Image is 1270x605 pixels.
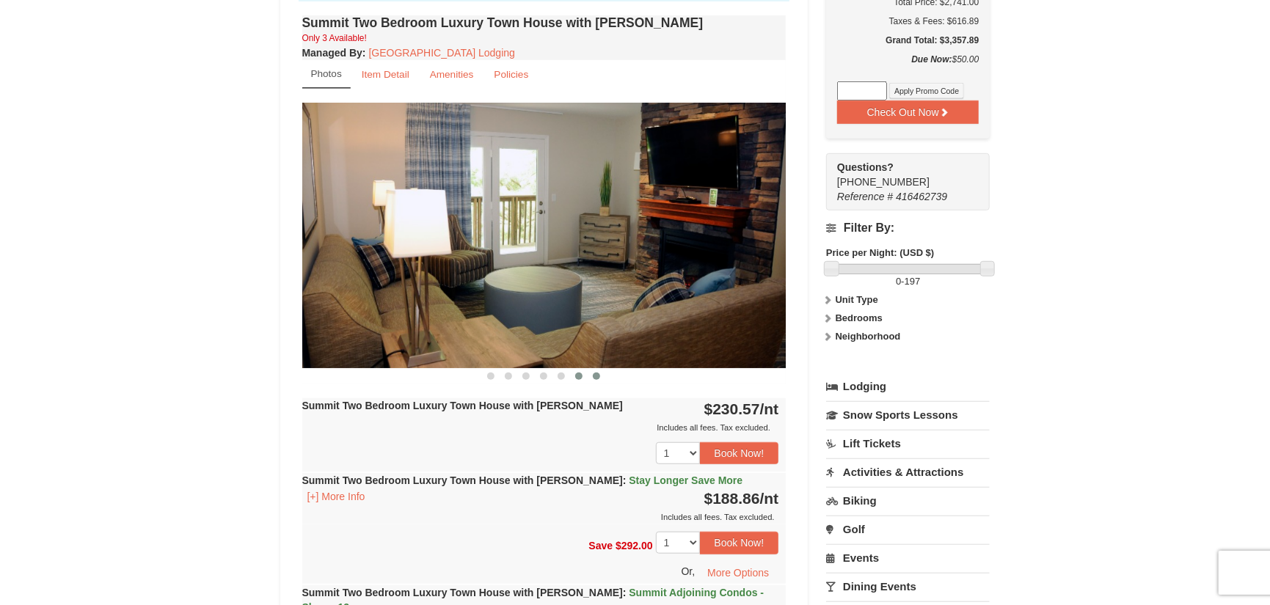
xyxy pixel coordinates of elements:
[682,565,696,577] span: Or,
[837,33,979,48] h5: Grand Total: $3,357.89
[623,474,627,486] span: :
[302,60,351,89] a: Photos
[704,490,760,507] span: $188.86
[905,276,921,287] span: 197
[896,276,901,287] span: 0
[302,47,366,59] strong: :
[362,69,409,80] small: Item Detail
[352,60,419,89] a: Item Detail
[629,474,742,486] span: Stay Longer Save More
[826,430,990,457] a: Lift Tickets
[704,400,779,417] strong: $230.57
[826,516,990,543] a: Golf
[588,540,613,551] span: Save
[698,562,778,584] button: More Options
[484,60,538,89] a: Policies
[836,294,878,305] strong: Unit Type
[302,488,371,505] button: [+] More Info
[700,442,779,464] button: Book Now!
[837,160,963,188] span: [PHONE_NUMBER]
[302,15,787,30] h4: Summit Two Bedroom Luxury Town House with [PERSON_NAME]
[302,420,779,435] div: Includes all fees. Tax excluded.
[837,100,979,124] button: Check Out Now
[826,458,990,485] a: Activities & Attractions
[826,221,990,235] h4: Filter By:
[302,47,362,59] span: Managed By
[430,69,474,80] small: Amenities
[836,331,901,342] strong: Neighborhood
[837,14,979,29] div: Taxes & Fees: $616.89
[836,312,883,323] strong: Bedrooms
[616,540,653,551] span: $292.00
[826,373,990,400] a: Lodging
[302,510,779,524] div: Includes all fees. Tax excluded.
[826,544,990,571] a: Events
[837,52,979,81] div: $50.00
[623,587,627,598] span: :
[826,401,990,428] a: Snow Sports Lessons
[302,474,743,486] strong: Summit Two Bedroom Luxury Town House with [PERSON_NAME]
[826,573,990,600] a: Dining Events
[302,400,623,411] strong: Summit Two Bedroom Luxury Town House with [PERSON_NAME]
[760,400,779,417] span: /nt
[369,47,515,59] a: [GEOGRAPHIC_DATA] Lodging
[311,68,342,79] small: Photos
[700,532,779,554] button: Book Now!
[837,191,893,202] span: Reference #
[494,69,528,80] small: Policies
[760,490,779,507] span: /nt
[896,191,947,202] span: 416462739
[837,161,894,173] strong: Questions?
[889,83,964,99] button: Apply Promo Code
[826,247,934,258] strong: Price per Night: (USD $)
[302,33,367,43] small: Only 3 Available!
[302,103,787,367] img: 18876286-209-a0fa8fad.png
[826,487,990,514] a: Biking
[420,60,483,89] a: Amenities
[911,54,952,65] strong: Due Now:
[826,274,990,289] label: -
